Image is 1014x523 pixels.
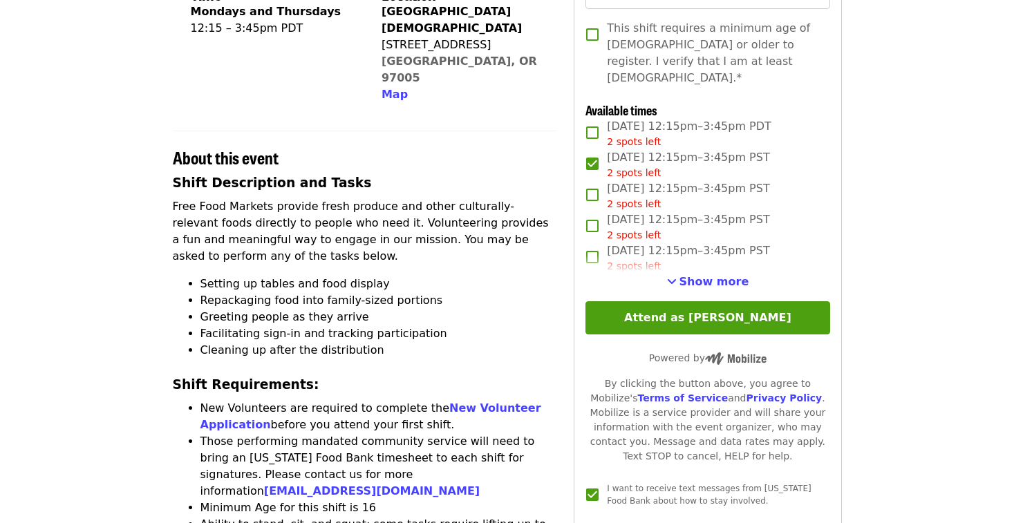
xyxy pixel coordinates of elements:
span: 2 spots left [607,198,661,209]
li: Greeting people as they arrive [200,309,558,325]
a: [GEOGRAPHIC_DATA], OR 97005 [382,55,537,84]
span: About this event [173,145,279,169]
strong: [GEOGRAPHIC_DATA][DEMOGRAPHIC_DATA] [382,5,522,35]
p: Free Food Markets provide fresh produce and other culturally-relevant foods directly to people wh... [173,198,558,265]
li: Repackaging food into family-sized portions [200,292,558,309]
span: 2 spots left [607,167,661,178]
span: [DATE] 12:15pm–3:45pm PST [607,243,769,274]
span: [DATE] 12:15pm–3:45pm PST [607,180,769,211]
span: I want to receive text messages from [US_STATE] Food Bank about how to stay involved. [607,484,811,506]
span: Map [382,88,408,101]
li: New Volunteers are required to complete the before you attend your first shift. [200,400,558,433]
div: By clicking the button above, you agree to Mobilize's and . Mobilize is a service provider and wi... [585,377,829,464]
span: Show more [679,275,749,288]
span: [DATE] 12:15pm–3:45pm PST [607,149,769,180]
span: 2 spots left [607,260,661,272]
button: Map [382,86,408,103]
a: [EMAIL_ADDRESS][DOMAIN_NAME] [264,484,480,497]
span: This shift requires a minimum age of [DEMOGRAPHIC_DATA] or older to register. I verify that I am ... [607,20,818,86]
li: Those performing mandated community service will need to bring an [US_STATE] Food Bank timesheet ... [200,433,558,500]
li: Cleaning up after the distribution [200,342,558,359]
li: Minimum Age for this shift is 16 [200,500,558,516]
button: See more timeslots [667,274,749,290]
span: Available times [585,101,657,119]
button: Attend as [PERSON_NAME] [585,301,829,334]
img: Powered by Mobilize [705,352,767,365]
a: Terms of Service [637,392,728,403]
span: [DATE] 12:15pm–3:45pm PST [607,211,769,243]
span: 2 spots left [607,136,661,147]
strong: Mondays and Thursdays [191,5,341,18]
h3: Shift Requirements: [173,375,558,394]
div: [STREET_ADDRESS] [382,37,546,53]
li: Setting up tables and food display [200,276,558,292]
span: 2 spots left [607,229,661,240]
a: Privacy Policy [746,392,822,403]
div: 12:15 – 3:45pm PDT [191,20,341,37]
span: [DATE] 12:15pm–3:45pm PDT [607,118,771,149]
h3: Shift Description and Tasks [173,173,558,193]
span: Powered by [649,352,767,363]
a: New Volunteer Application [200,401,541,431]
li: Facilitating sign-in and tracking participation [200,325,558,342]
